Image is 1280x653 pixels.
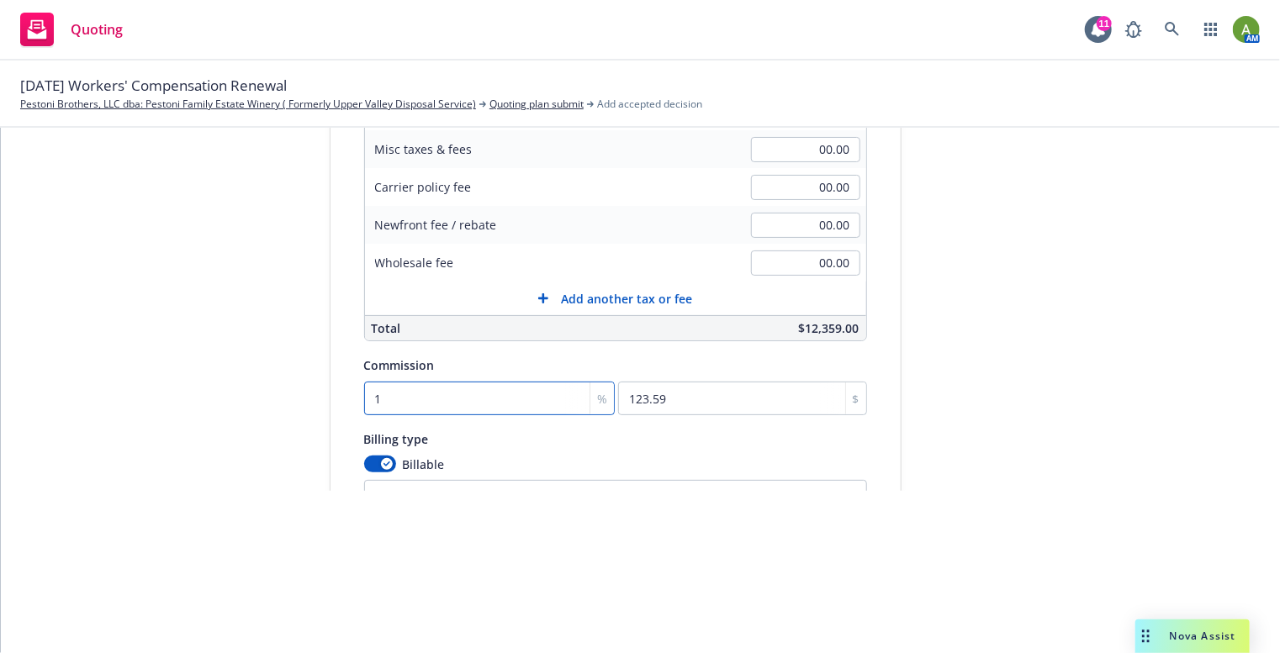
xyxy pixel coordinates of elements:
input: 0.00 [751,213,860,238]
input: 0.00 [751,137,860,162]
button: Add another tax or fee [365,282,866,315]
a: Pestoni Brothers, LLC dba: Pestoni Family Estate Winery ( Formerly Upper Valley Disposal Service) [20,97,476,112]
a: Search [1156,13,1189,46]
div: 11 [1097,16,1112,31]
span: Billing type [364,431,429,447]
span: Newfront fee / rebate [375,217,497,233]
span: Total [372,320,401,336]
span: Quoting [71,23,123,36]
span: Nova Assist [1170,629,1236,643]
span: % [597,390,607,408]
a: Quoting [13,6,130,53]
span: Add another tax or fee [562,290,693,308]
span: Wholesale fee [375,255,454,271]
div: Drag to move [1135,619,1156,653]
a: Report a Bug [1117,13,1150,46]
button: Nova Assist [1135,619,1250,653]
span: $ [853,390,860,408]
a: Quoting plan submit [489,97,584,112]
a: Switch app [1194,13,1228,46]
span: Add accepted decision [597,97,702,112]
span: Carrier policy fee [375,179,472,195]
input: 0.00 [751,250,860,276]
img: photo [1233,16,1260,43]
span: Commission [364,357,435,373]
span: $12,359.00 [799,320,860,336]
span: Misc taxes & fees [375,141,473,157]
input: 0.00 [751,175,860,200]
div: Billable [364,456,867,473]
span: [DATE] Workers' Compensation Renewal [20,75,287,97]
